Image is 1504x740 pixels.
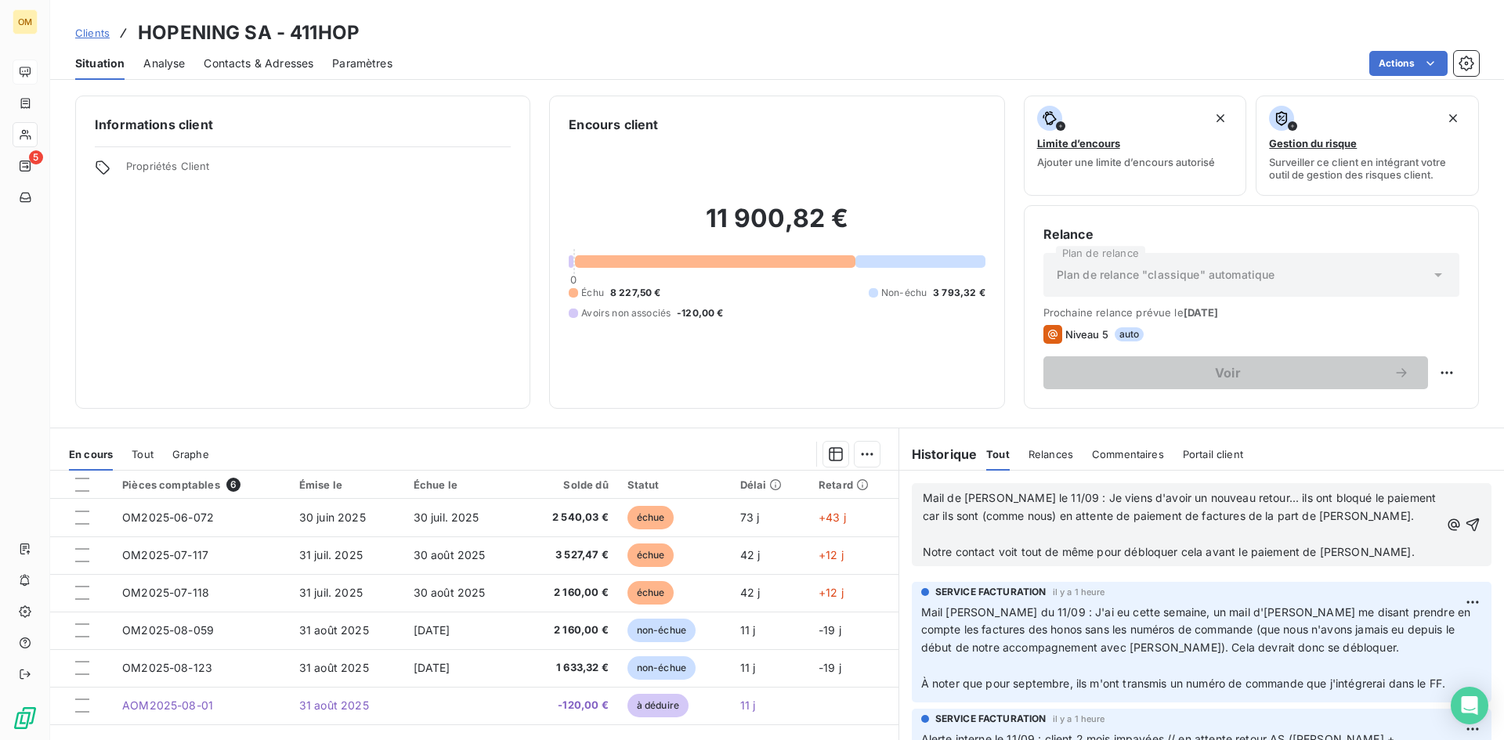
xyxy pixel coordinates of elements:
span: échue [627,506,674,529]
span: Échu [581,286,604,300]
span: Gestion du risque [1269,137,1357,150]
span: +12 j [819,586,844,599]
span: OM2025-08-059 [122,623,214,637]
span: Niveau 5 [1065,328,1108,341]
span: Plan de relance "classique" automatique [1057,267,1275,283]
span: auto [1115,327,1144,341]
span: [DATE] [414,661,450,674]
span: SERVICE FACTURATION [935,585,1047,599]
span: OM2025-07-117 [122,548,208,561]
button: Actions [1369,51,1448,76]
span: 42 j [740,548,761,561]
span: Mail [PERSON_NAME] du 11/09 : J'ai eu cette semaine, un mail d'[PERSON_NAME] me disant prendre en... [921,605,1474,655]
span: 8 227,50 € [610,286,661,300]
span: échue [627,581,674,605]
span: Clients [75,27,110,39]
button: Gestion du risqueSurveiller ce client en intégrant votre outil de gestion des risques client. [1256,96,1479,196]
span: Tout [132,448,154,460]
span: Prochaine relance prévue le [1043,306,1459,319]
h6: Informations client [95,115,511,134]
span: Surveiller ce client en intégrant votre outil de gestion des risques client. [1269,156,1466,181]
span: AOM2025-08-01 [122,698,213,712]
span: 30 juil. 2025 [414,511,479,524]
span: 31 août 2025 [299,661,369,674]
span: -120,00 € [530,698,608,713]
span: Paramètres [332,56,392,71]
span: 11 j [740,623,756,637]
span: à déduire [627,694,689,717]
span: +12 j [819,548,844,561]
div: Retard [819,478,889,491]
h6: Historique [899,445,978,464]
span: il y a 1 heure [1053,714,1105,724]
span: 11 j [740,661,756,674]
span: Non-échu [881,286,927,300]
span: 30 août 2025 [414,586,486,599]
span: [DATE] [1184,306,1219,319]
span: non-échue [627,656,696,680]
button: Limite d’encoursAjouter une limite d’encours autorisé [1024,96,1247,196]
span: 30 août 2025 [414,548,486,561]
span: Avoirs non associés [581,306,671,320]
div: Pièces comptables [122,478,280,492]
span: 0 [570,273,577,286]
div: Open Intercom Messenger [1451,687,1488,724]
h6: Relance [1043,225,1459,244]
span: Mail de [PERSON_NAME] le 11/09 : Je viens d'avoir un nouveau retour... ils ont bloqué le paiement... [923,491,1440,522]
img: Logo LeanPay [13,706,38,731]
span: Commentaires [1092,448,1164,460]
span: il y a 1 heure [1053,587,1105,597]
span: Graphe [172,448,209,460]
span: OM2025-06-072 [122,511,214,524]
span: [DATE] [414,623,450,637]
div: Échue le [414,478,512,491]
span: En cours [69,448,113,460]
span: 6 [226,478,240,492]
span: 42 j [740,586,761,599]
span: Tout [986,448,1010,460]
span: 3 793,32 € [933,286,985,300]
button: Voir [1043,356,1428,389]
div: Émise le [299,478,395,491]
span: -19 j [819,623,841,637]
span: 1 633,32 € [530,660,608,676]
span: Voir [1062,366,1394,379]
span: Ajouter une limite d’encours autorisé [1037,156,1215,168]
span: 2 540,03 € [530,510,608,525]
span: À noter que pour septembre, ils m'ont transmis un numéro de commande que j'intégrerai dans le FF. [921,677,1446,690]
span: Contacts & Adresses [204,56,313,71]
span: 2 160,00 € [530,585,608,601]
a: Clients [75,25,110,41]
span: 31 juil. 2025 [299,586,363,599]
span: 31 juil. 2025 [299,548,363,561]
span: échue [627,543,674,567]
div: Solde dû [530,478,608,491]
span: 11 j [740,698,756,712]
span: OM2025-08-123 [122,661,212,674]
span: Limite d’encours [1037,137,1120,150]
span: Situation [75,56,125,71]
span: +43 j [819,511,846,524]
span: 2 160,00 € [530,623,608,638]
span: 5 [29,150,43,164]
span: Relances [1029,448,1073,460]
span: -120,00 € [677,306,723,320]
div: Statut [627,478,721,491]
span: OM2025-07-118 [122,586,209,599]
span: Portail client [1183,448,1243,460]
span: 3 527,47 € [530,547,608,563]
h2: 11 900,82 € [569,203,985,250]
span: 31 août 2025 [299,623,369,637]
span: SERVICE FACTURATION [935,712,1047,726]
span: 30 juin 2025 [299,511,366,524]
span: 73 j [740,511,760,524]
span: Notre contact voit tout de même pour débloquer cela avant le paiement de [PERSON_NAME]. [923,545,1415,558]
h6: Encours client [569,115,658,134]
span: -19 j [819,661,841,674]
span: non-échue [627,619,696,642]
h3: HOPENING SA - 411HOP [138,19,360,47]
div: OM [13,9,38,34]
span: 31 août 2025 [299,698,369,712]
div: Délai [740,478,800,491]
span: Analyse [143,56,185,71]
